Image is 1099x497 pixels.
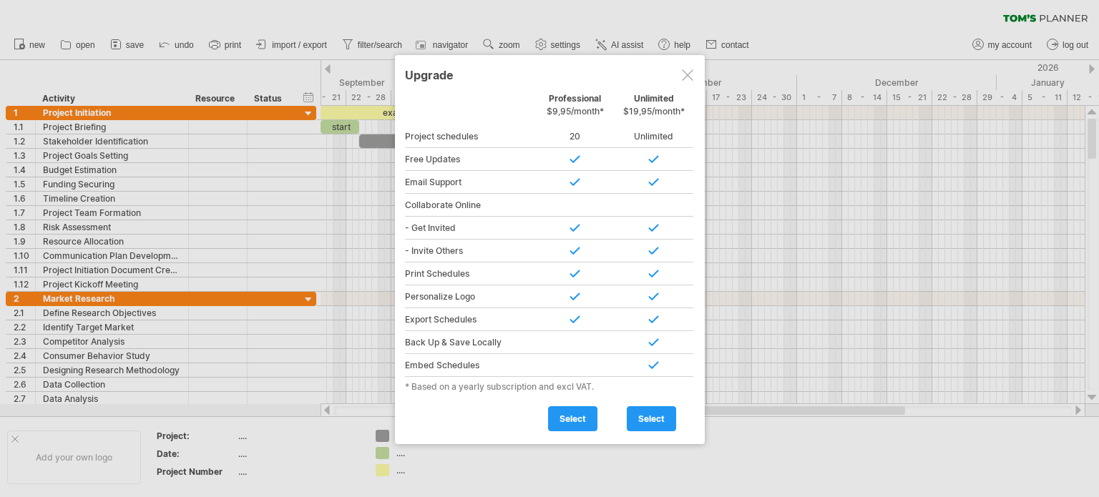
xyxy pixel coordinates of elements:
div: - Get Invited [405,217,536,240]
div: Back Up & Save Locally [405,331,536,354]
div: - Invite Others [405,240,536,262]
span: select [638,413,665,424]
div: Unlimited [615,93,693,124]
div: Export Schedules [405,308,536,331]
div: Print Schedules [405,262,536,285]
div: 20 [536,125,615,148]
a: select [627,406,676,431]
div: Email Support [405,171,536,194]
div: * Based on a yearly subscription and excl VAT. [405,381,695,392]
a: select [548,406,597,431]
div: Upgrade [405,61,695,87]
div: Personalize Logo [405,285,536,308]
div: Collaborate Online [405,194,536,217]
div: Free Updates [405,148,536,171]
div: Embed Schedules [405,354,536,377]
span: select [560,413,586,424]
div: Professional [536,93,615,124]
div: Unlimited [615,125,693,148]
div: Project schedules [405,125,536,148]
span: $19,95/month* [623,106,685,117]
span: $9,95/month* [547,106,604,117]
